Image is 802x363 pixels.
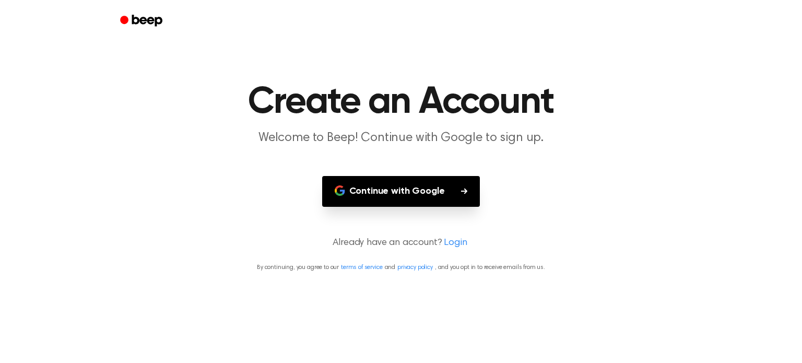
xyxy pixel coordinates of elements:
a: privacy policy [397,264,433,271]
a: Beep [113,11,172,31]
a: Login [444,236,467,250]
p: Already have an account? [13,236,789,250]
p: Welcome to Beep! Continue with Google to sign up. [200,130,601,147]
a: terms of service [341,264,382,271]
p: By continuing, you agree to our and , and you opt in to receive emails from us. [13,263,789,272]
button: Continue with Google [322,176,480,207]
h1: Create an Account [134,84,668,121]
